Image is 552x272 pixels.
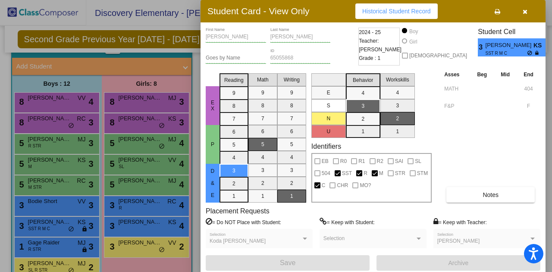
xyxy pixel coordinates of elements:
[444,82,468,95] input: assessment
[395,168,405,178] span: STR
[207,6,310,16] h3: Student Card - View Only
[533,41,546,50] span: KS
[376,255,540,271] button: Archive
[483,191,499,198] span: Notes
[446,187,535,203] button: Notes
[280,259,295,266] span: Save
[364,168,367,178] span: R
[442,70,470,79] th: Asses
[337,180,348,191] span: CHR
[311,142,341,150] label: Identifiers
[206,218,281,226] label: = Do NOT Place with Student:
[359,28,381,37] span: 2024 - 25
[448,259,469,266] span: Archive
[322,156,329,166] span: EB
[209,100,216,112] span: EX
[206,55,266,61] input: goes by name
[437,238,480,244] span: [PERSON_NAME]
[486,50,527,56] span: SST R M C
[206,207,270,215] label: Placement Requests
[444,100,468,113] input: assessment
[360,180,371,191] span: MO?
[359,37,401,54] span: Teacher: [PERSON_NAME]
[342,168,352,178] span: SST
[433,218,487,226] label: = Keep with Teacher:
[409,28,418,35] div: Boy
[494,70,517,79] th: Mid
[362,8,431,15] span: Historical Student Record
[210,238,266,244] span: Koda [PERSON_NAME]
[415,156,421,166] span: SL
[359,54,380,63] span: Grade : 1
[320,218,375,226] label: = Keep with Student:
[409,50,467,61] span: [DEMOGRAPHIC_DATA]
[206,255,370,271] button: Save
[486,41,533,50] span: [PERSON_NAME]
[395,156,403,166] span: SAI
[478,42,485,53] span: 3
[409,38,417,46] div: Girl
[470,70,494,79] th: Beg
[358,156,365,166] span: R1
[517,70,540,79] th: End
[270,55,331,61] input: Enter ID
[340,156,347,166] span: R0
[322,180,326,191] span: C
[322,168,330,178] span: 504
[355,3,438,19] button: Historical Student Record
[209,168,216,198] span: D & E
[417,168,428,178] span: STM
[209,141,216,147] span: P
[379,168,383,178] span: M
[377,156,383,166] span: R2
